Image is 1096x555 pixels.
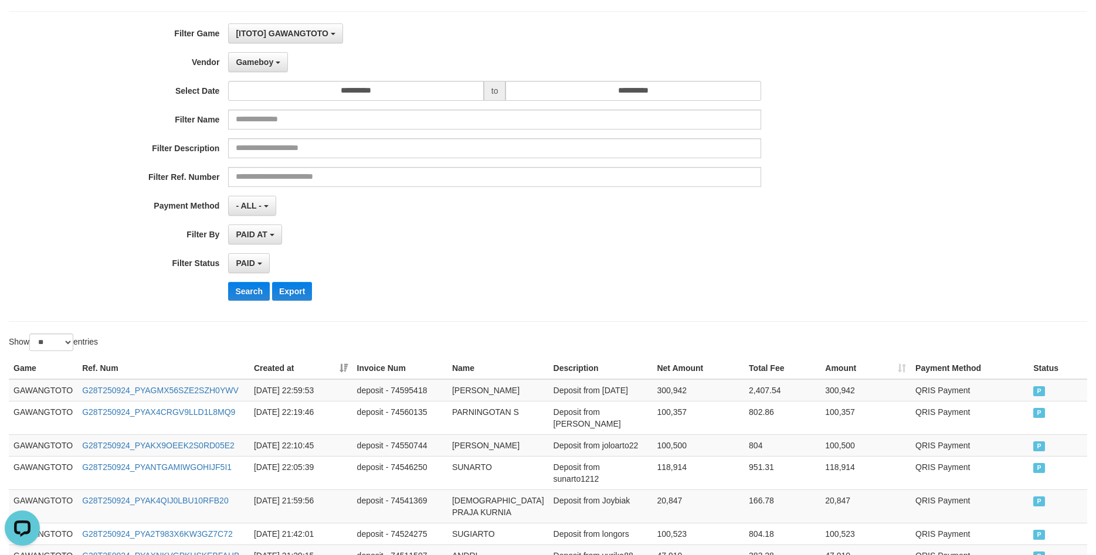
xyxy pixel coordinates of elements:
[9,333,98,351] label: Show entries
[236,230,267,239] span: PAID AT
[9,434,77,456] td: GAWANGTOTO
[352,489,447,523] td: deposit - 74541369
[228,23,343,43] button: [ITOTO] GAWANGTOTO
[911,357,1029,379] th: Payment Method
[352,434,447,456] td: deposit - 74550744
[447,357,549,379] th: Name
[236,57,273,67] span: Gameboy
[447,523,549,544] td: SUGIARTO
[652,401,744,434] td: 100,357
[82,496,229,505] a: G28T250924_PYAK4QIJ0LBU10RFB20
[352,523,447,544] td: deposit - 74524275
[911,456,1029,489] td: QRIS Payment
[820,489,911,523] td: 20,847
[911,523,1029,544] td: QRIS Payment
[352,357,447,379] th: Invoice Num
[820,456,911,489] td: 118,914
[1033,530,1045,540] span: PAID
[249,456,352,489] td: [DATE] 22:05:39
[82,407,235,417] a: G28T250924_PYAX4CRGV9LLD1L8MQ9
[236,29,328,38] span: [ITOTO] GAWANGTOTO
[549,523,653,544] td: Deposit from longors
[228,282,270,301] button: Search
[5,5,40,40] button: Open LiveChat chat widget
[820,401,911,434] td: 100,357
[352,456,447,489] td: deposit - 74546250
[744,357,820,379] th: Total Fee
[911,401,1029,434] td: QRIS Payment
[820,523,911,544] td: 100,523
[82,441,235,450] a: G28T250924_PYAKX9OEEK2S0RD05E2
[447,434,549,456] td: [PERSON_NAME]
[744,523,820,544] td: 804.18
[1033,386,1045,396] span: PAID
[447,489,549,523] td: [DEMOGRAPHIC_DATA] PRAJA KURNIA
[549,357,653,379] th: Description
[911,489,1029,523] td: QRIS Payment
[744,489,820,523] td: 166.78
[549,456,653,489] td: Deposit from sunarto1212
[1033,496,1045,506] span: PAID
[911,379,1029,401] td: QRIS Payment
[9,401,77,434] td: GAWANGTOTO
[1033,441,1045,451] span: PAID
[447,456,549,489] td: SUNARTO
[9,456,77,489] td: GAWANGTOTO
[272,282,312,301] button: Export
[228,253,269,273] button: PAID
[352,379,447,401] td: deposit - 74595418
[228,224,281,244] button: PAID AT
[820,434,911,456] td: 100,500
[228,52,288,72] button: Gameboy
[249,489,352,523] td: [DATE] 21:59:56
[549,379,653,401] td: Deposit from [DATE]
[820,357,911,379] th: Amount: activate to sort column ascending
[549,489,653,523] td: Deposit from Joybiak
[249,434,352,456] td: [DATE] 22:10:45
[652,456,744,489] td: 118,914
[29,333,73,351] select: Showentries
[236,258,255,268] span: PAID
[820,379,911,401] td: 300,942
[652,489,744,523] td: 20,847
[249,357,352,379] th: Created at: activate to sort column ascending
[82,462,232,472] a: G28T250924_PYANTGAMIWGOHIJF5I1
[744,401,820,434] td: 802.86
[652,357,744,379] th: Net Amount
[549,401,653,434] td: Deposit from [PERSON_NAME]
[9,379,77,401] td: GAWANGTOTO
[652,434,744,456] td: 100,500
[1029,357,1087,379] th: Status
[249,401,352,434] td: [DATE] 22:19:46
[236,201,262,210] span: - ALL -
[82,529,233,539] a: G28T250924_PYA2T983X6KW3GZ7C72
[82,386,239,395] a: G28T250924_PYAGMX56SZE2SZH0YWV
[911,434,1029,456] td: QRIS Payment
[447,379,549,401] td: [PERSON_NAME]
[249,523,352,544] td: [DATE] 21:42:01
[744,434,820,456] td: 804
[549,434,653,456] td: Deposit from joloarto22
[447,401,549,434] td: PARNINGOTAN S
[744,379,820,401] td: 2,407.54
[352,401,447,434] td: deposit - 74560135
[9,489,77,523] td: GAWANGTOTO
[249,379,352,401] td: [DATE] 22:59:53
[77,357,249,379] th: Ref. Num
[228,196,276,216] button: - ALL -
[1033,463,1045,473] span: PAID
[652,523,744,544] td: 100,523
[9,357,77,379] th: Game
[652,379,744,401] td: 300,942
[744,456,820,489] td: 951.31
[484,81,506,101] span: to
[1033,408,1045,418] span: PAID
